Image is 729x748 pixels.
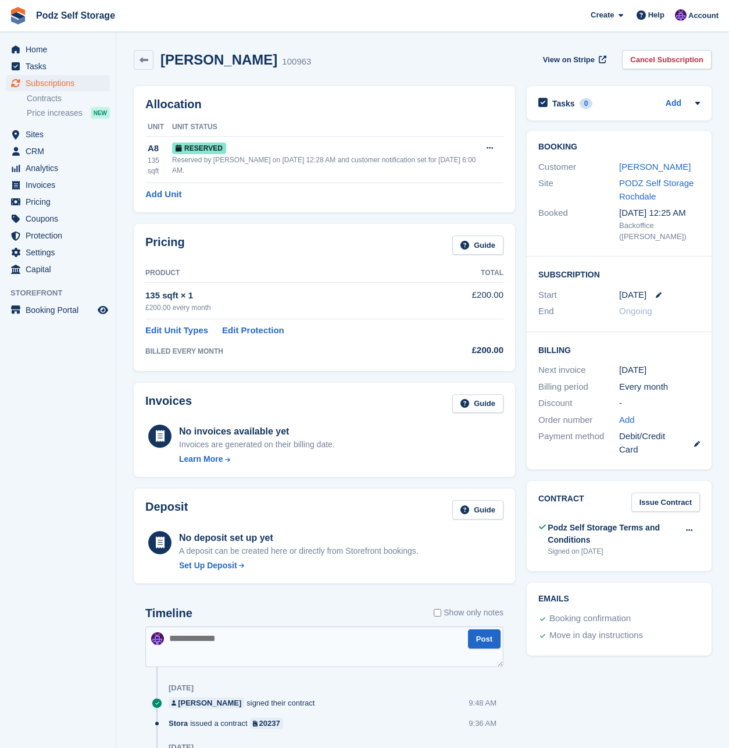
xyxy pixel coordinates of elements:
[6,126,110,143] a: menu
[619,430,700,456] div: Debit/Credit Card
[452,394,503,414] a: Guide
[543,54,595,66] span: View on Stripe
[26,261,95,277] span: Capital
[26,227,95,244] span: Protection
[145,236,185,255] h2: Pricing
[538,344,700,355] h2: Billing
[148,155,172,176] div: 135 sqft
[538,397,619,410] div: Discount
[538,177,619,203] div: Site
[259,718,280,729] div: 20237
[145,264,437,283] th: Product
[631,493,700,512] a: Issue Contract
[619,162,691,172] a: [PERSON_NAME]
[6,244,110,261] a: menu
[179,560,419,572] a: Set Up Deposit
[452,236,503,255] a: Guide
[538,414,619,427] div: Order number
[538,288,619,302] div: Start
[580,98,593,109] div: 0
[6,227,110,244] a: menu
[26,194,95,210] span: Pricing
[282,55,311,69] div: 100963
[538,594,700,604] h2: Emails
[26,211,95,227] span: Coupons
[688,10,719,22] span: Account
[145,98,503,111] h2: Allocation
[91,107,110,119] div: NEW
[178,697,241,708] div: [PERSON_NAME]
[648,9,664,21] span: Help
[27,93,110,104] a: Contracts
[179,531,419,545] div: No deposit set up yet
[172,143,226,154] span: Reserved
[452,500,503,519] a: Guide
[169,718,289,729] div: issued a contract
[538,143,700,152] h2: Booking
[6,160,110,176] a: menu
[169,697,244,708] a: [PERSON_NAME]
[6,143,110,159] a: menu
[145,500,188,519] h2: Deposit
[250,718,283,729] a: 20237
[145,188,181,201] a: Add Unit
[434,607,503,619] label: Show only notes
[179,545,419,557] p: A deposit can be created here or directly from Storefront bookings.
[675,9,687,21] img: Jawed Chowdhary
[6,58,110,74] a: menu
[619,288,646,302] time: 2025-08-18 00:00:00 UTC
[437,264,503,283] th: Total
[538,268,700,280] h2: Subscription
[145,289,437,302] div: 135 sqft × 1
[96,303,110,317] a: Preview store
[26,177,95,193] span: Invoices
[148,142,172,155] div: A8
[151,632,164,645] img: Jawed Chowdhary
[27,108,83,119] span: Price increases
[26,41,95,58] span: Home
[169,718,188,729] span: Stora
[434,607,441,619] input: Show only notes
[169,683,194,693] div: [DATE]
[179,560,237,572] div: Set Up Deposit
[6,194,110,210] a: menu
[172,155,479,176] div: Reserved by [PERSON_NAME] on [DATE] 12:28 AM and customer notification set for [DATE] 6:00 AM.
[26,160,95,176] span: Analytics
[469,697,496,708] div: 9:48 AM
[26,75,95,91] span: Subscriptions
[6,302,110,318] a: menu
[6,211,110,227] a: menu
[538,364,619,377] div: Next invoice
[619,220,700,243] div: Backoffice ([PERSON_NAME])
[6,177,110,193] a: menu
[222,324,284,337] a: Edit Protection
[538,430,619,456] div: Payment method
[549,629,643,643] div: Move in day instructions
[619,306,652,316] span: Ongoing
[591,9,614,21] span: Create
[619,414,635,427] a: Add
[622,50,712,69] a: Cancel Subscription
[145,324,208,337] a: Edit Unit Types
[145,302,437,313] div: £200.00 every month
[26,58,95,74] span: Tasks
[538,305,619,318] div: End
[27,106,110,119] a: Price increases NEW
[160,52,277,67] h2: [PERSON_NAME]
[666,97,681,111] a: Add
[31,6,120,25] a: Podz Self Storage
[26,143,95,159] span: CRM
[179,439,335,451] div: Invoices are generated on their billing date.
[26,126,95,143] span: Sites
[179,425,335,439] div: No invoices available yet
[538,493,584,512] h2: Contract
[179,453,335,465] a: Learn More
[619,380,700,394] div: Every month
[548,546,678,557] div: Signed on [DATE]
[169,697,320,708] div: signed their contract
[26,302,95,318] span: Booking Portal
[9,7,27,24] img: stora-icon-8386f47178a22dfd0bd8f6a31ec36ba5ce8667c1dd55bd0f319d3a0aa187defe.svg
[538,50,609,69] a: View on Stripe
[145,346,437,357] div: BILLED EVERY MONTH
[619,397,700,410] div: -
